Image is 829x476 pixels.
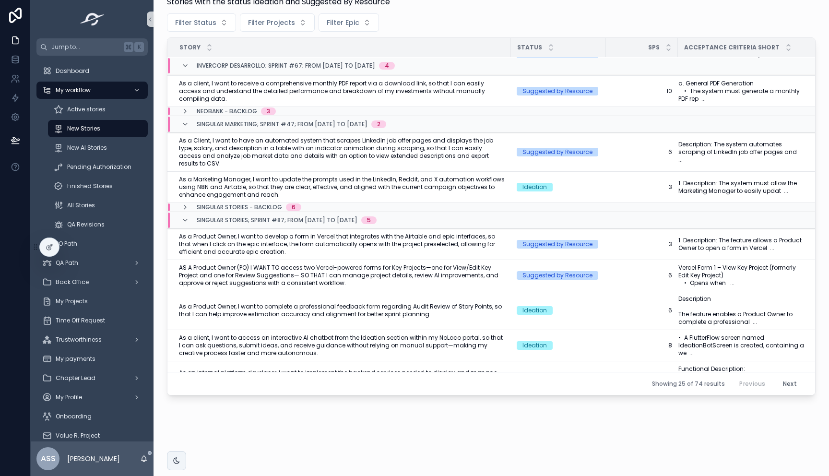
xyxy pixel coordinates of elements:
[56,259,78,267] span: QA Path
[179,303,505,318] span: As a Product Owner, I want to complete a professional feedback form regarding Audit Review of Sto...
[36,62,148,80] a: Dashboard
[175,18,216,27] span: Filter Status
[678,80,805,103] a: a. General PDF Generation • The system must generate a monthly PDF rep ...
[678,179,805,195] a: 1. Description: The system must allow the Marketing Manager to easily updat ...
[179,137,505,167] a: As a Client, I want to have an automated system that scrapes LinkedIn job offer pages and display...
[48,158,148,176] a: Pending Authorization
[612,87,672,95] span: 10
[41,453,56,464] span: ASS
[522,271,592,280] div: Suggested by Resource
[67,125,100,132] span: New Stories
[179,369,505,392] span: As an internal platform developer, I want to implement the backend services needed to display and...
[36,254,148,272] a: QA Path
[36,427,148,444] a: Value R. Project
[67,182,113,190] span: Finished Stories
[319,13,379,32] button: Select Button
[522,87,592,95] div: Suggested by Resource
[135,43,143,51] span: K
[197,107,257,115] span: Neobank - Backlog
[612,148,672,156] a: 6
[179,233,505,256] a: As a Product Owner, I want to develop a form in Vercel that integrates with the Airtable and epic...
[648,44,660,51] span: SPs
[36,38,148,56] button: Jump to...K
[179,176,505,199] a: As a Marketing Manager, I want to update the prompts used in the LinkedIn, Reddit, and X automati...
[48,139,148,156] a: New AI Stories
[197,216,357,224] span: Singular Stories; Sprint #87; From [DATE] to [DATE]
[678,334,805,357] a: • A FlutterFlow screen named IdeationBotScreen is created, containing a we ...
[179,264,505,287] a: AS A Product Owner (PO) I WANT TO access two Vercel-powered forms for Key Projects—one for View/E...
[36,82,148,99] a: My workflow
[522,148,592,156] div: Suggested by Resource
[517,183,600,191] a: Ideation
[197,120,367,128] span: Singular Marketing; Sprint #47; From [DATE] to [DATE]
[56,413,92,420] span: Onboarding
[48,101,148,118] a: Active stories
[377,120,380,128] div: 2
[684,44,780,51] span: Acceptance Criteria Short
[652,380,725,388] span: Showing 25 of 74 results
[36,350,148,368] a: My payments
[612,342,672,349] a: 8
[56,336,102,344] span: Trustworthiness
[36,312,148,329] a: Time Off Request
[36,293,148,310] a: My Projects
[167,13,236,32] button: Select Button
[612,240,672,248] a: 3
[36,331,148,348] a: Trustworthiness
[776,376,804,391] button: Next
[612,307,672,314] a: 6
[56,67,89,75] span: Dashboard
[678,237,805,252] span: 1. Description: The feature allows a Product Owner to open a form in Vercel ...
[678,295,805,326] a: Description The feature enables a Product Owner to complete a professional ...
[522,240,592,249] div: Suggested by Resource
[48,197,148,214] a: All Stories
[240,13,315,32] button: Select Button
[327,18,359,27] span: Filter Epic
[36,369,148,387] a: Chapter Lead
[179,334,505,357] a: As a client, I want to access an interactive AI chatbot from the Ideation section within my NoLoc...
[517,240,600,249] a: Suggested by Resource
[36,274,148,291] a: Back Office
[678,365,805,396] a: Functional Description: The system must support: a. Fetching active pr ...
[522,306,547,315] div: Ideation
[522,183,547,191] div: Ideation
[179,80,505,103] a: As a client, I want to receive a comprehensive monthly PDF report via a download link, so that I ...
[56,393,82,401] span: My Profile
[56,278,89,286] span: Back Office
[179,44,201,51] span: Story
[197,203,282,211] span: Singular Stories - Backlog
[267,107,270,115] div: 3
[31,56,154,441] div: scrollable content
[56,297,88,305] span: My Projects
[56,86,91,94] span: My workflow
[612,272,672,279] a: 6
[36,408,148,425] a: Onboarding
[56,355,95,363] span: My payments
[197,62,375,70] span: Invercorp Desarrollo; Sprint #67; From [DATE] to [DATE]
[517,87,600,95] a: Suggested by Resource
[678,264,805,287] a: Vercel Form 1 – View Key Project (formerly Edit Key Project) • Opens when ...
[612,183,672,191] a: 3
[678,141,805,164] a: Description: The system automates scraping of LinkedIn job offer pages and ...
[517,306,600,315] a: Ideation
[367,216,371,224] div: 5
[36,235,148,252] a: PO Path
[67,144,107,152] span: New AI Stories
[48,120,148,137] a: New Stories
[522,341,547,350] div: Ideation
